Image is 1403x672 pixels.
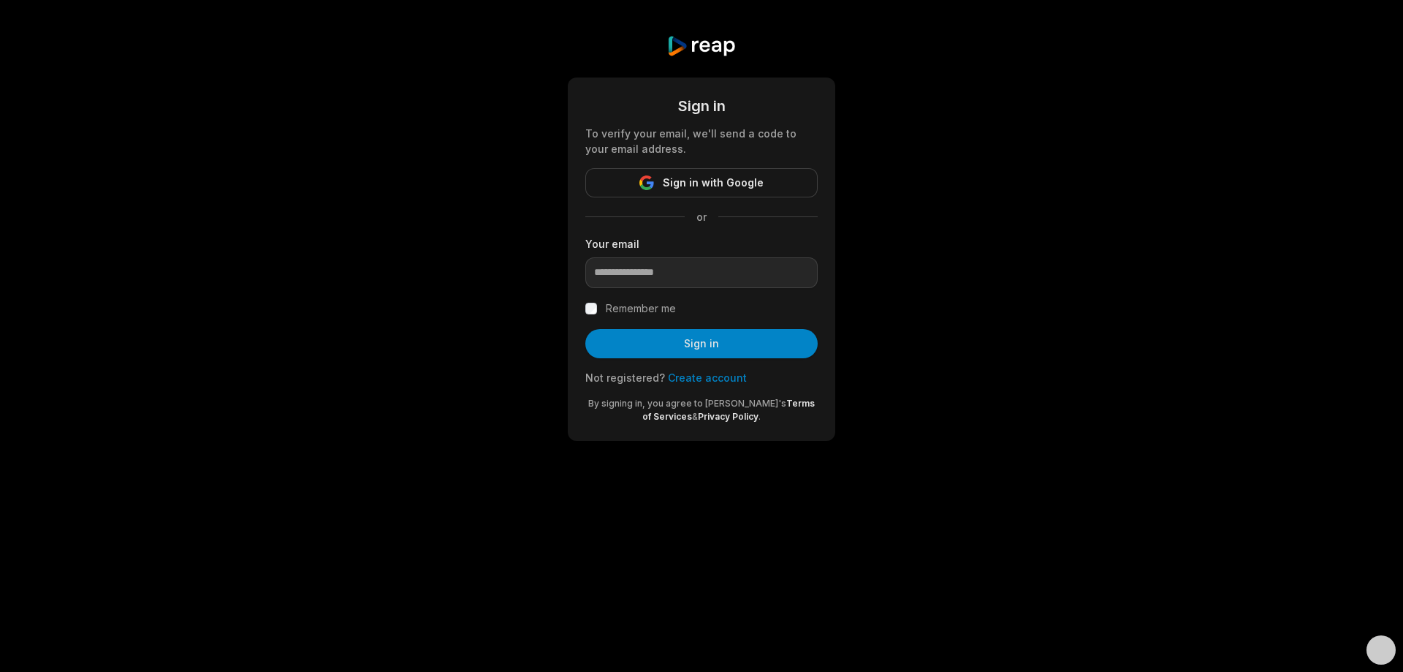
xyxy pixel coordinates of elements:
a: Create account [668,371,747,384]
button: Sign in [585,329,818,358]
button: Sign in with Google [585,168,818,197]
span: By signing in, you agree to [PERSON_NAME]'s [588,398,786,409]
span: or [685,209,718,224]
label: Your email [585,236,818,252]
span: . [758,411,761,422]
label: Remember me [606,300,676,317]
a: Terms of Services [642,398,815,422]
img: reap [666,35,736,57]
div: To verify your email, we'll send a code to your email address. [585,126,818,156]
a: Privacy Policy [698,411,758,422]
div: Sign in [585,95,818,117]
span: Not registered? [585,371,665,384]
span: & [692,411,698,422]
span: Sign in with Google [663,174,764,192]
